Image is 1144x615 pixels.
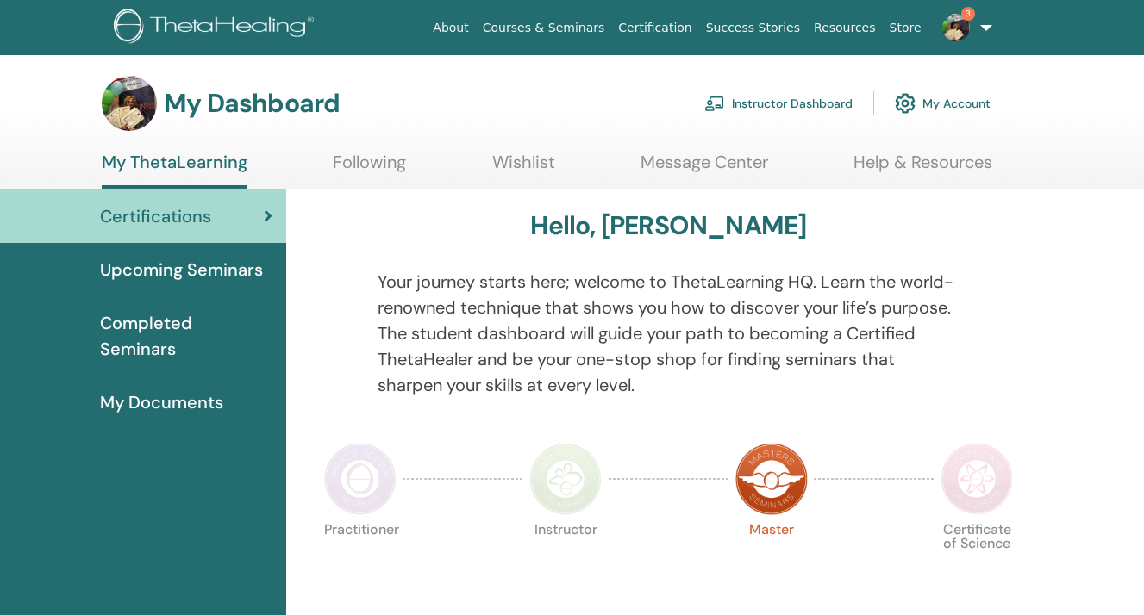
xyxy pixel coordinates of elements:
[699,12,807,44] a: Success Stories
[100,310,272,362] span: Completed Seminars
[529,443,602,515] img: Instructor
[641,152,768,185] a: Message Center
[529,523,602,595] p: Instructor
[941,523,1013,595] p: Certificate of Science
[895,84,991,122] a: My Account
[735,443,808,515] img: Master
[941,443,1013,515] img: Certificate of Science
[611,12,698,44] a: Certification
[735,523,808,595] p: Master
[426,12,475,44] a: About
[333,152,406,185] a: Following
[530,210,806,241] h3: Hello, [PERSON_NAME]
[704,96,725,111] img: chalkboard-teacher.svg
[378,269,959,398] p: Your journey starts here; welcome to ThetaLearning HQ. Learn the world-renowned technique that sh...
[895,89,916,118] img: cog.svg
[100,203,211,229] span: Certifications
[100,389,223,415] span: My Documents
[164,88,340,119] h3: My Dashboard
[807,12,883,44] a: Resources
[324,443,397,515] img: Practitioner
[324,523,397,595] p: Practitioner
[476,12,612,44] a: Courses & Seminars
[883,12,928,44] a: Store
[853,152,992,185] a: Help & Resources
[704,84,853,122] a: Instructor Dashboard
[102,76,157,131] img: default.jpg
[114,9,320,47] img: logo.png
[961,7,975,21] span: 3
[102,152,247,189] a: My ThetaLearning
[492,152,555,185] a: Wishlist
[942,14,970,41] img: default.jpg
[100,257,263,283] span: Upcoming Seminars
